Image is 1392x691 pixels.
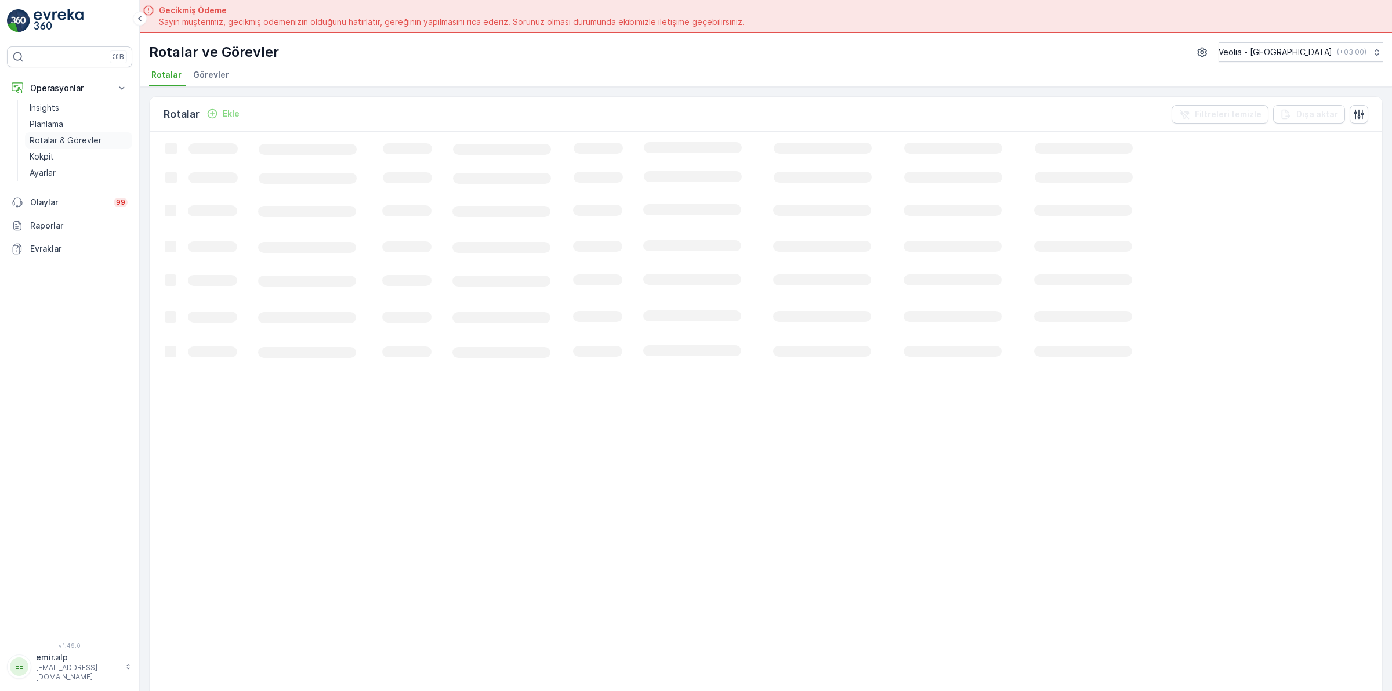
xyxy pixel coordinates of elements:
button: Filtreleri temizle [1172,105,1268,124]
span: v 1.49.0 [7,642,132,649]
button: Veolia - [GEOGRAPHIC_DATA](+03:00) [1219,42,1383,62]
p: Ekle [223,108,240,120]
p: ⌘B [113,52,124,61]
p: Filtreleri temizle [1195,108,1261,120]
p: Rotalar ve Görevler [149,43,279,61]
a: Kokpit [25,149,132,165]
p: [EMAIL_ADDRESS][DOMAIN_NAME] [36,663,119,682]
p: Veolia - [GEOGRAPHIC_DATA] [1219,46,1332,58]
p: Olaylar [30,197,107,208]
a: Rotalar & Görevler [25,132,132,149]
span: Görevler [193,69,229,81]
img: logo [7,9,30,32]
p: Insights [30,102,59,114]
img: logo_light-DOdMpM7g.png [34,9,84,32]
span: Sayın müşterimiz, gecikmiş ödemenizin olduğunu hatırlatır, gereğinin yapılmasını rica ederiz. Sor... [159,16,745,28]
p: Ayarlar [30,167,56,179]
div: EE [10,657,28,676]
a: Evraklar [7,237,132,261]
a: Ayarlar [25,165,132,181]
button: Dışa aktar [1273,105,1345,124]
p: Operasyonlar [30,82,109,94]
p: Rotalar & Görevler [30,135,101,146]
p: emir.alp [36,652,119,663]
p: Evraklar [30,243,128,255]
a: Planlama [25,116,132,132]
p: Planlama [30,118,63,130]
a: Insights [25,100,132,116]
a: Olaylar99 [7,191,132,214]
span: Gecikmiş Ödeme [159,5,745,16]
p: Kokpit [30,151,54,162]
button: Ekle [202,107,244,121]
p: Dışa aktar [1296,108,1338,120]
button: Operasyonlar [7,77,132,100]
a: Raporlar [7,214,132,237]
span: Rotalar [151,69,182,81]
button: EEemir.alp[EMAIL_ADDRESS][DOMAIN_NAME] [7,652,132,682]
p: 99 [116,198,125,207]
p: Raporlar [30,220,128,231]
p: ( +03:00 ) [1337,48,1366,57]
p: Rotalar [164,106,200,122]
